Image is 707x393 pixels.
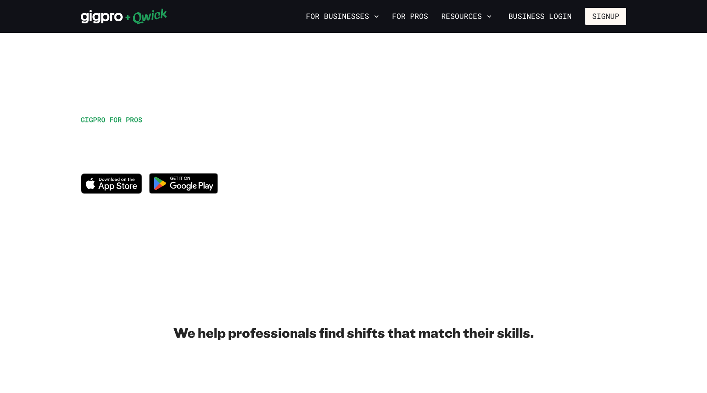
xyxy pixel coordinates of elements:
[81,187,142,195] a: Download on the App Store
[502,8,579,25] a: Business Login
[585,8,626,25] button: Signup
[81,324,626,341] h2: We help professionals find shifts that match their skills.
[144,168,224,199] img: Get it on Google Play
[303,9,382,23] button: For Businesses
[389,9,431,23] a: For Pros
[81,115,142,124] span: GIGPRO FOR PROS
[81,128,408,165] h1: Work when you want, explore new opportunities, and get paid for it!
[438,9,495,23] button: Resources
